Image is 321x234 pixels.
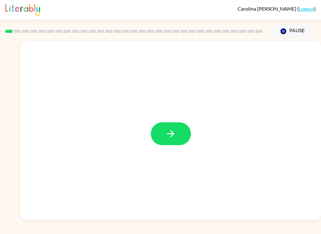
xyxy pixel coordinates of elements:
div: ( ) [238,6,316,12]
button: Pause [270,24,316,38]
img: Literably [5,3,40,16]
a: Logout [299,6,314,12]
span: Carolina [PERSON_NAME] [238,6,297,12]
video: Your browser must support playing .mp4 files to use Literably. Please try using another browser. [251,150,313,212]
